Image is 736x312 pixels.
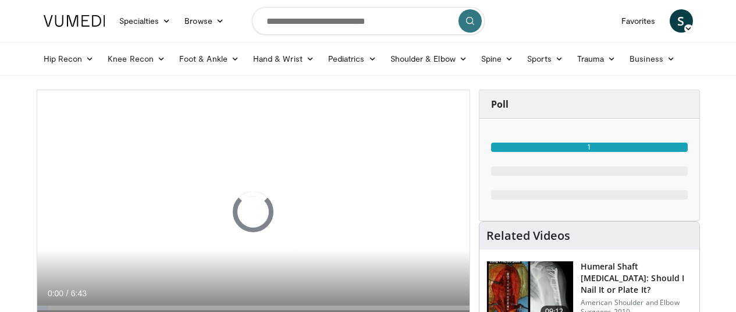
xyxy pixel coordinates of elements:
[44,15,105,27] img: VuMedi Logo
[570,47,623,70] a: Trauma
[112,9,178,33] a: Specialties
[623,47,682,70] a: Business
[172,47,246,70] a: Foot & Ankle
[486,229,570,243] h4: Related Videos
[48,289,63,298] span: 0:00
[581,261,692,296] h3: Humeral Shaft [MEDICAL_DATA]: Should I Nail It or Plate It?
[383,47,474,70] a: Shoulder & Elbow
[491,98,509,111] strong: Poll
[614,9,663,33] a: Favorites
[520,47,570,70] a: Sports
[71,289,87,298] span: 6:43
[252,7,485,35] input: Search topics, interventions
[177,9,231,33] a: Browse
[37,47,101,70] a: Hip Recon
[321,47,383,70] a: Pediatrics
[66,289,69,298] span: /
[670,9,693,33] a: S
[246,47,321,70] a: Hand & Wrist
[491,143,688,152] div: 1
[101,47,172,70] a: Knee Recon
[37,306,470,310] div: Progress Bar
[474,47,520,70] a: Spine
